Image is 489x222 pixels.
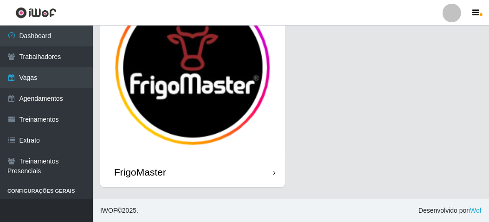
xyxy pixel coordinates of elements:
span: © 2025 . [100,206,138,215]
img: CoreUI Logo [15,7,57,19]
div: FrigoMaster [114,166,166,178]
a: iWof [469,207,482,214]
span: Desenvolvido por [418,206,482,215]
span: IWOF [100,207,117,214]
